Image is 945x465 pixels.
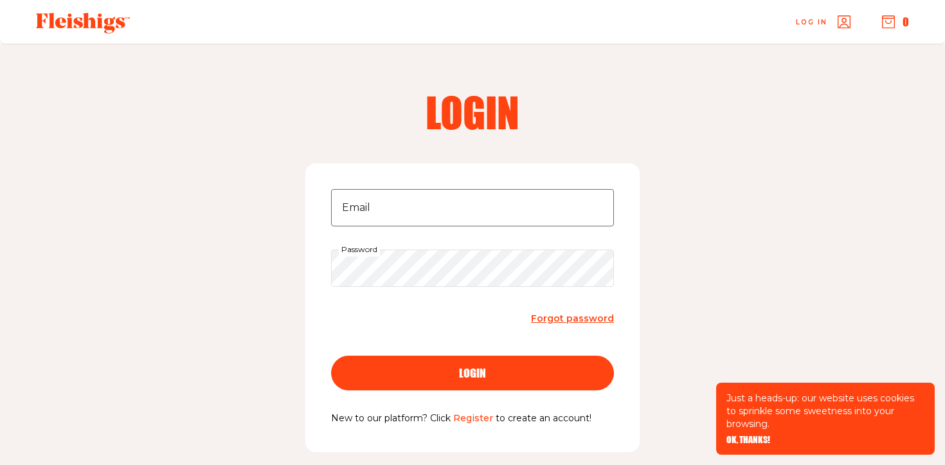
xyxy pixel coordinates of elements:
p: New to our platform? Click to create an account! [331,411,614,426]
span: Log in [796,17,827,27]
input: Password [331,250,614,287]
a: Register [453,412,493,424]
span: login [459,367,486,379]
h2: Login [308,91,637,132]
span: Forgot password [531,313,614,324]
input: Email [331,189,614,226]
a: Log in [796,15,851,28]
button: OK, THANKS! [726,435,770,444]
a: Forgot password [531,310,614,327]
label: Password [339,242,380,257]
p: Just a heads-up: our website uses cookies to sprinkle some sweetness into your browsing. [726,392,924,430]
button: 0 [882,15,909,29]
button: login [331,356,614,390]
